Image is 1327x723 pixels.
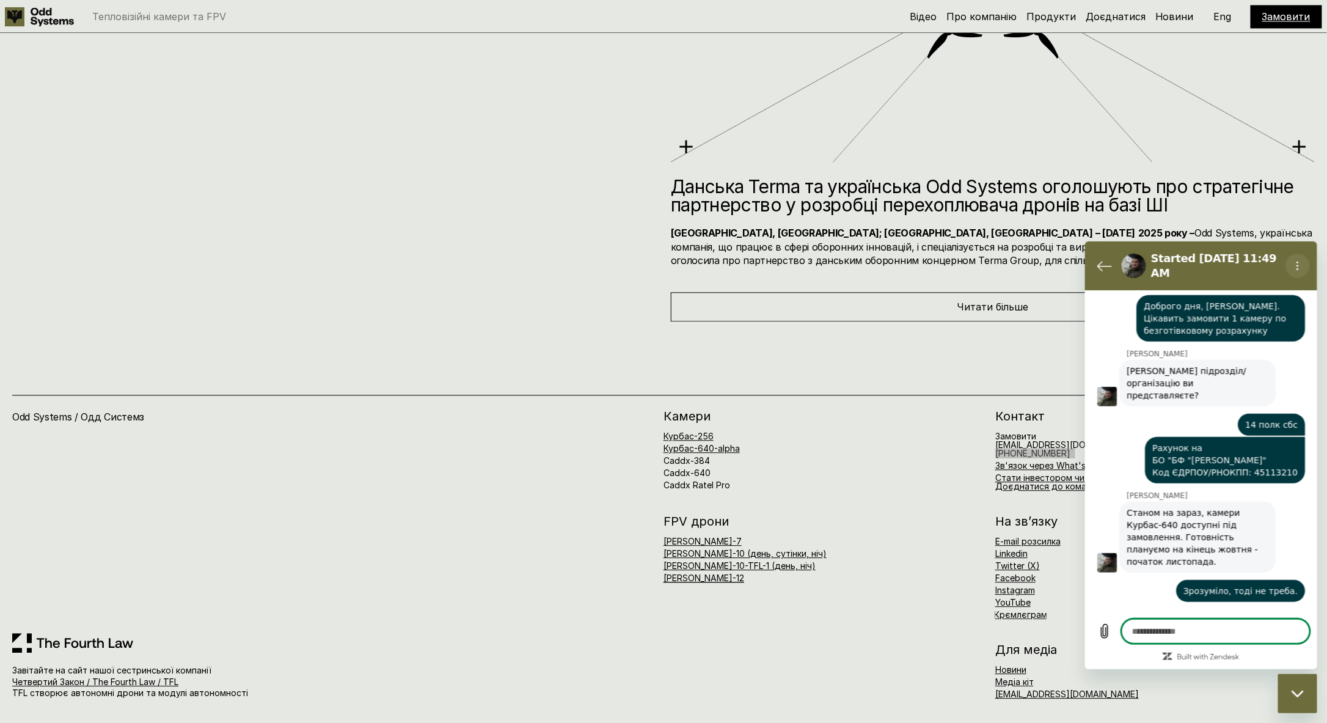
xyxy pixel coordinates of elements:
a: [PERSON_NAME]-7 [663,536,742,546]
a: Caddx-640 [663,468,711,478]
a: Четвертий Закон / The Fourth Law / TFL [12,677,178,687]
span: Читати більше [957,301,1029,313]
a: [EMAIL_ADDRESS][DOMAIN_NAME] [995,689,1139,699]
a: Instagram [995,585,1035,595]
a: Крємлєграм [995,609,1048,620]
a: YouTube [995,597,1031,607]
a: Курбас-256 [663,431,714,441]
p: Тепловізійні камери та FPV [92,12,226,21]
a: Caddx Ratel Pro [663,480,730,490]
iframe: Button to launch messaging window, conversation in progress [1278,674,1317,713]
a: Стати інвестором чи благодійником [995,472,1150,483]
a: E-mail розсилка [995,536,1061,546]
p: Eng [1214,12,1232,21]
a: Новини [1155,10,1194,23]
h2: Данська Terma та українська Odd Systems оголошують про стратегічне партнерство у розробці перехоп... [671,177,1315,214]
a: Новини [995,664,1026,675]
h2: Контакт [995,410,1315,422]
iframe: Messaging window [1085,241,1317,669]
a: [PERSON_NAME]-10-TFL-1 (день, ніч) [663,560,816,571]
h4: Odd Systems, українська компанія, що працює в сфері оборонних інновацій, і спеціалізується на роз... [671,226,1315,267]
a: Курбас-640-alpha [663,443,740,453]
a: Доєднатися [1086,10,1146,23]
a: Замовити [1262,10,1311,23]
strong: 2025 року – [1138,227,1194,239]
a: Медіа кіт [995,677,1034,687]
span: [PHONE_NUMBER] [995,448,1070,458]
a: Зв'язок через What'sApp [995,460,1103,471]
h2: Камери [663,410,983,422]
p: Завітайте на сайт нашої сестринської компанії TFL створює автономні дрони та модулі автономності [12,665,333,699]
a: Facebook [995,573,1036,583]
h2: На зв’язку [995,515,1058,527]
h4: Odd Systems / Одд Системз [12,410,290,424]
a: Caddx-384 [663,455,710,466]
a: Продукти [1026,10,1076,23]
a: Twitter (X) [995,560,1040,571]
h2: Для медіа [995,644,1315,656]
strong: [GEOGRAPHIC_DATA], [GEOGRAPHIC_DATA]; [GEOGRAPHIC_DATA], [GEOGRAPHIC_DATA] – [DATE] [671,227,1135,239]
a: Про компанію [946,10,1017,23]
h6: [EMAIL_ADDRESS][DOMAIN_NAME] [995,432,1139,458]
a: Доєднатися до команди [995,481,1102,491]
a: Linkedin [995,548,1028,559]
a: Замовити [995,431,1036,441]
a: Відео [910,10,937,23]
a: [PERSON_NAME]-10 (день, сутінки, ніч) [663,548,827,559]
h2: FPV дрони [663,515,983,527]
a: [PERSON_NAME]-12 [663,573,744,583]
